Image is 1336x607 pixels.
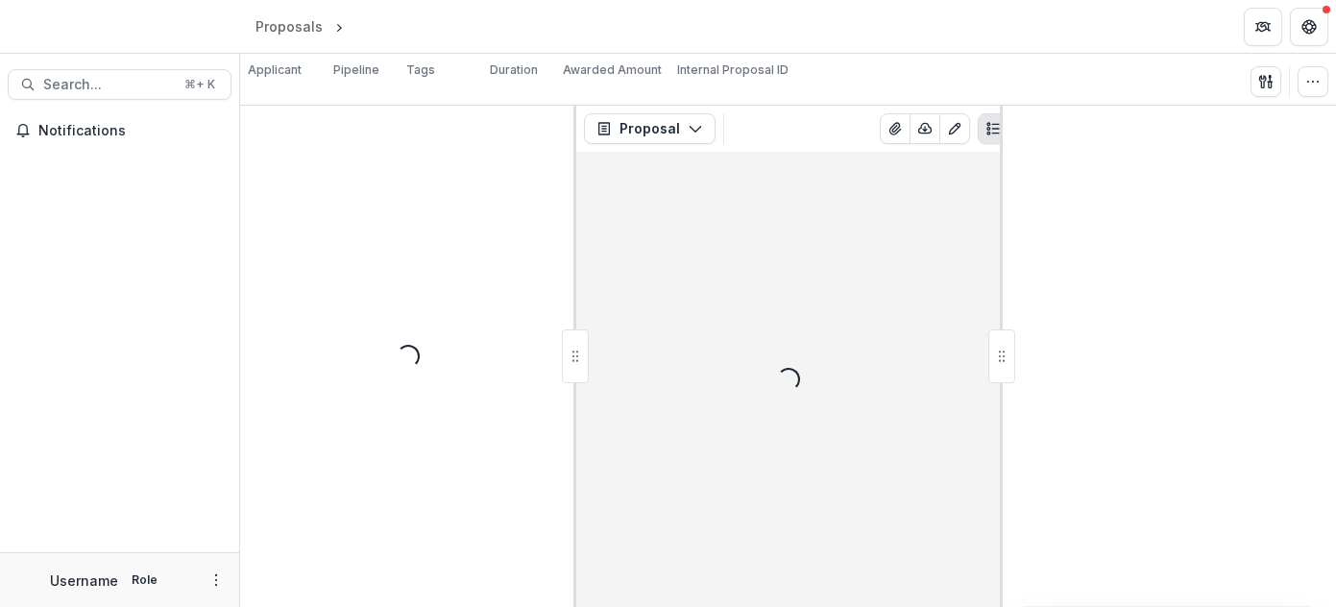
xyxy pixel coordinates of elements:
[978,113,1008,144] button: Plaintext view
[584,113,716,144] button: Proposal
[248,12,330,40] a: Proposals
[248,61,302,79] p: Applicant
[939,113,970,144] button: Edit as form
[126,571,163,589] p: Role
[255,16,323,36] div: Proposals
[677,61,789,79] p: Internal Proposal ID
[333,61,379,79] p: Pipeline
[8,69,231,100] button: Search...
[563,61,662,79] p: Awarded Amount
[43,77,173,93] span: Search...
[50,571,118,591] p: Username
[490,61,538,79] p: Duration
[406,61,435,79] p: Tags
[1244,8,1282,46] button: Partners
[880,113,911,144] button: View Attached Files
[8,115,231,146] button: Notifications
[181,74,219,95] div: ⌘ + K
[205,569,228,592] button: More
[248,12,429,40] nav: breadcrumb
[38,123,224,139] span: Notifications
[1290,8,1328,46] button: Get Help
